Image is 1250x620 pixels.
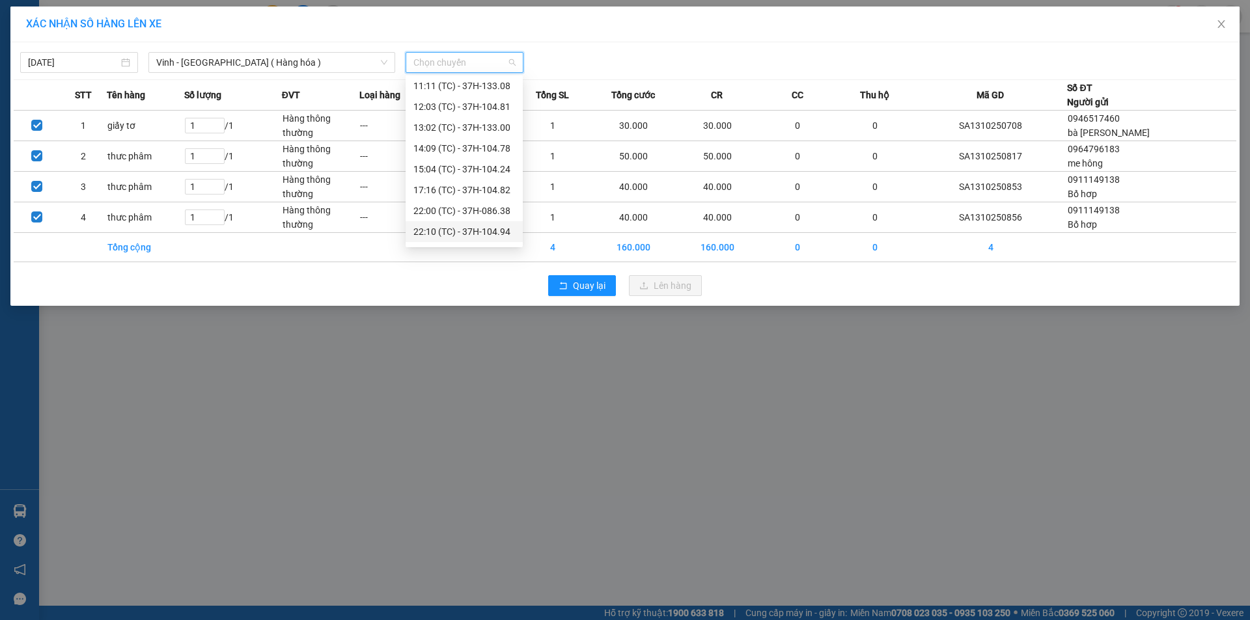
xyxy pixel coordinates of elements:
[359,202,437,233] td: ---
[107,111,184,141] td: giấy tơ
[611,88,655,102] span: Tổng cước
[837,111,914,141] td: 0
[1068,189,1097,199] span: Bố hơp
[107,172,184,202] td: thưc phâm
[359,172,437,202] td: ---
[675,233,759,262] td: 160.000
[60,141,106,172] td: 2
[28,55,118,70] input: 13/10/2025
[914,141,1068,172] td: SA1310250817
[514,111,592,141] td: 1
[629,275,702,296] button: uploadLên hàng
[592,172,676,202] td: 40.000
[359,141,437,172] td: ---
[675,172,759,202] td: 40.000
[860,88,889,102] span: Thu hộ
[514,233,592,262] td: 4
[837,202,914,233] td: 0
[759,233,837,262] td: 0
[548,275,616,296] button: rollbackQuay lại
[282,172,359,202] td: Hàng thông thường
[1068,113,1120,124] span: 0946517460
[282,111,359,141] td: Hàng thông thường
[837,233,914,262] td: 0
[60,202,106,233] td: 4
[1203,7,1240,43] button: Close
[184,202,282,233] td: / 1
[156,53,387,72] span: Vinh - Hà Nội ( Hàng hóa )
[413,141,515,155] div: 14:09 (TC) - 37H-104.78
[1068,174,1120,185] span: 0911149138
[184,111,282,141] td: / 1
[837,141,914,172] td: 0
[107,233,184,262] td: Tổng cộng
[592,111,676,141] td: 30.000
[759,111,837,141] td: 0
[514,202,592,233] td: 1
[282,141,359,172] td: Hàng thông thường
[514,141,592,172] td: 1
[107,88,145,102] span: Tên hàng
[1068,158,1103,168] span: me hông
[559,281,568,291] span: rollback
[914,172,1068,202] td: SA1310250853
[282,202,359,233] td: Hàng thông thường
[380,59,388,66] span: down
[977,88,1004,102] span: Mã GD
[413,204,515,218] div: 22:00 (TC) - 37H-086.38
[914,233,1068,262] td: 4
[573,278,605,293] span: Quay lại
[282,88,300,102] span: ĐVT
[359,88,400,102] span: Loại hàng
[184,172,282,202] td: / 1
[1068,219,1097,230] span: Bố hơp
[413,53,516,72] span: Chọn chuyến
[675,202,759,233] td: 40.000
[184,88,221,102] span: Số lượng
[1067,81,1109,109] div: Số ĐT Người gửi
[413,224,515,239] div: 22:10 (TC) - 37H-104.94
[1068,128,1150,138] span: bà [PERSON_NAME]
[413,183,515,197] div: 17:16 (TC) - 37H-104.82
[914,202,1068,233] td: SA1310250856
[413,79,515,93] div: 11:11 (TC) - 37H-133.08
[759,202,837,233] td: 0
[536,88,569,102] span: Tổng SL
[26,18,161,30] span: XÁC NHẬN SỐ HÀNG LÊN XE
[711,88,723,102] span: CR
[675,111,759,141] td: 30.000
[1068,144,1120,154] span: 0964796183
[184,141,282,172] td: / 1
[107,202,184,233] td: thưc phâm
[75,88,92,102] span: STT
[413,100,515,114] div: 12:03 (TC) - 37H-104.81
[1216,19,1227,29] span: close
[759,141,837,172] td: 0
[592,141,676,172] td: 50.000
[592,233,676,262] td: 160.000
[413,120,515,135] div: 13:02 (TC) - 37H-133.00
[107,141,184,172] td: thưc phâm
[413,162,515,176] div: 15:04 (TC) - 37H-104.24
[60,111,106,141] td: 1
[1068,205,1120,215] span: 0911149138
[592,202,676,233] td: 40.000
[60,172,106,202] td: 3
[759,172,837,202] td: 0
[675,141,759,172] td: 50.000
[792,88,803,102] span: CC
[359,111,437,141] td: ---
[514,172,592,202] td: 1
[914,111,1068,141] td: SA1310250708
[837,172,914,202] td: 0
